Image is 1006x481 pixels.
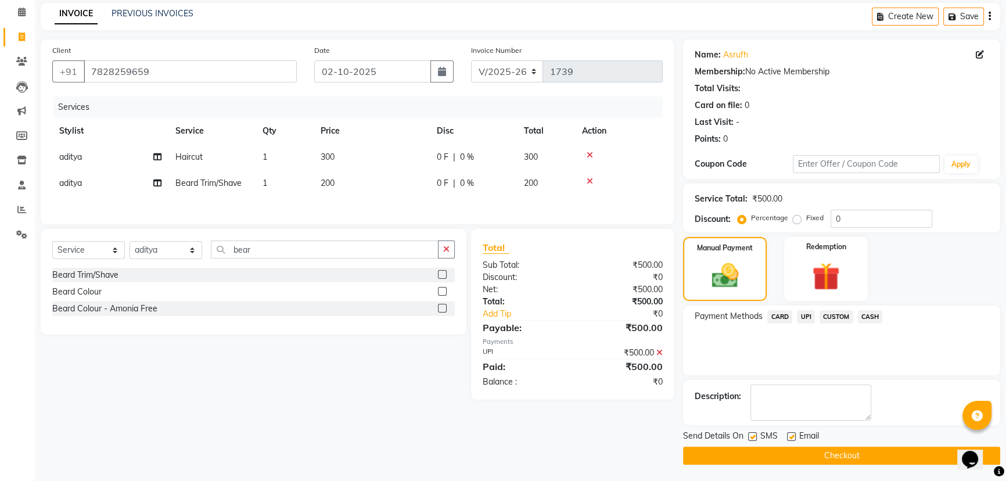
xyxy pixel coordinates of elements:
div: ₹500.00 [573,259,671,271]
div: Description: [695,390,741,403]
span: Payment Methods [695,310,763,322]
a: Add Tip [474,308,590,320]
img: _cash.svg [703,260,747,291]
div: Payable: [474,321,573,335]
label: Client [52,45,71,56]
div: ₹500.00 [573,321,671,335]
th: Action [575,118,663,144]
span: 0 F [437,177,448,189]
div: 0 [723,133,728,145]
span: Total [483,242,509,254]
input: Search by Name/Mobile/Email/Code [84,60,297,82]
div: Membership: [695,66,745,78]
label: Date [314,45,330,56]
button: Apply [944,156,978,173]
th: Price [314,118,430,144]
input: Search or Scan [211,240,439,259]
div: Beard Trim/Shave [52,269,118,281]
div: Balance : [474,376,573,388]
div: ₹500.00 [573,283,671,296]
th: Qty [256,118,314,144]
span: 0 % [460,177,474,189]
span: CUSTOM [820,310,853,324]
div: Card on file: [695,99,742,112]
div: Discount: [695,213,731,225]
div: Total Visits: [695,82,741,95]
span: | [453,177,455,189]
span: UPI [797,310,815,324]
div: ₹0 [589,308,671,320]
a: PREVIOUS INVOICES [112,8,193,19]
label: Manual Payment [697,243,753,253]
label: Percentage [751,213,788,223]
div: 0 [745,99,749,112]
th: Total [517,118,575,144]
div: Coupon Code [695,158,793,170]
span: Email [799,430,819,444]
span: 300 [524,152,538,162]
div: Sub Total: [474,259,573,271]
div: Total: [474,296,573,308]
input: Enter Offer / Coupon Code [793,155,940,173]
div: ₹500.00 [573,347,671,359]
div: UPI [474,347,573,359]
div: ₹0 [573,271,671,283]
label: Fixed [806,213,824,223]
div: Last Visit: [695,116,734,128]
label: Redemption [806,242,846,252]
div: Points: [695,133,721,145]
span: aditya [59,178,82,188]
div: Name: [695,49,721,61]
th: Disc [430,118,517,144]
th: Service [168,118,256,144]
span: Haircut [175,152,203,162]
div: - [736,116,739,128]
span: 0 F [437,151,448,163]
span: aditya [59,152,82,162]
span: Send Details On [683,430,743,444]
span: CASH [858,310,883,324]
button: Save [943,8,984,26]
span: 1 [263,178,267,188]
button: Checkout [683,447,1000,465]
div: ₹500.00 [573,296,671,308]
span: | [453,151,455,163]
div: No Active Membership [695,66,989,78]
span: CARD [767,310,792,324]
button: Create New [872,8,939,26]
span: Beard Trim/Shave [175,178,242,188]
div: ₹500.00 [573,360,671,374]
div: ₹500.00 [752,193,782,205]
div: Net: [474,283,573,296]
div: Payments [483,337,663,347]
label: Invoice Number [471,45,522,56]
span: 300 [321,152,335,162]
span: 1 [263,152,267,162]
button: +91 [52,60,85,82]
div: Beard Colour - Amonia Free [52,303,157,315]
span: 0 % [460,151,474,163]
span: 200 [524,178,538,188]
span: 200 [321,178,335,188]
iframe: chat widget [957,435,994,469]
div: Beard Colour [52,286,102,298]
div: Services [53,96,671,118]
div: Discount: [474,271,573,283]
a: Asrufh [723,49,748,61]
th: Stylist [52,118,168,144]
div: ₹0 [573,376,671,388]
div: Service Total: [695,193,748,205]
a: INVOICE [55,3,98,24]
div: Paid: [474,360,573,374]
img: _gift.svg [803,259,849,294]
span: SMS [760,430,778,444]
